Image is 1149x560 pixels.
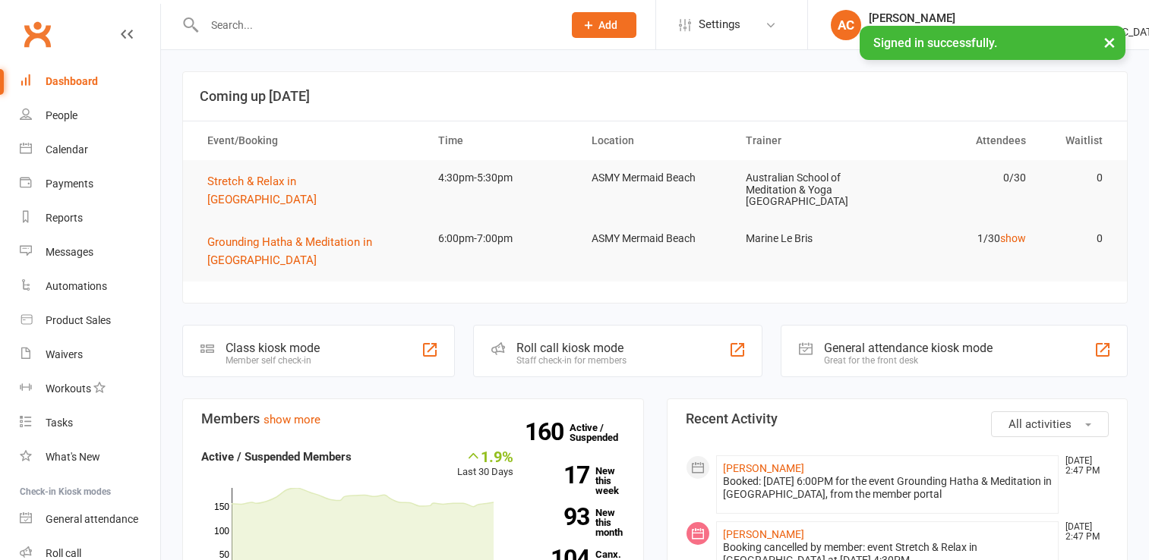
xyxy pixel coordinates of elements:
[425,160,579,196] td: 4:30pm-5:30pm
[200,14,552,36] input: Search...
[732,160,886,219] td: Australian School of Meditation & Yoga [GEOGRAPHIC_DATA]
[1000,232,1026,244] a: show
[46,246,93,258] div: Messages
[46,178,93,190] div: Payments
[46,382,91,395] div: Workouts
[226,355,320,366] div: Member self check-in
[207,175,317,206] span: Stretch & Relax in [GEOGRAPHIC_DATA]
[1096,26,1123,58] button: ×
[425,221,579,256] td: 6:00pm-7:00pm
[885,160,1040,196] td: 0/30
[824,341,993,355] div: General attendance kiosk mode
[46,109,77,121] div: People
[831,10,861,40] div: AC
[20,99,160,133] a: People
[991,411,1109,437] button: All activities
[536,508,625,537] a: 93New this month
[46,348,83,360] div: Waivers
[46,547,81,559] div: Roll call
[46,451,100,463] div: What's New
[46,513,138,525] div: General attendance
[732,121,886,160] th: Trainer
[207,172,411,209] button: Stretch & Relax in [GEOGRAPHIC_DATA]
[1040,160,1116,196] td: 0
[46,75,98,87] div: Dashboard
[20,133,160,167] a: Calendar
[20,167,160,201] a: Payments
[46,280,107,292] div: Automations
[723,462,804,474] a: [PERSON_NAME]
[226,341,320,355] div: Class kiosk mode
[572,12,636,38] button: Add
[46,143,88,156] div: Calendar
[201,411,625,426] h3: Members
[1040,121,1116,160] th: Waitlist
[578,221,732,256] td: ASMY Mermaid Beach
[20,502,160,536] a: General attendance kiosk mode
[723,528,804,540] a: [PERSON_NAME]
[536,464,589,486] strong: 17
[20,201,160,235] a: Reports
[723,475,1053,501] div: Booked: [DATE] 6:00PM for the event Grounding Hatha & Meditation in [GEOGRAPHIC_DATA], from the m...
[885,221,1040,256] td: 1/30
[873,36,997,50] span: Signed in successfully.
[20,64,160,99] a: Dashboard
[516,341,627,355] div: Roll call kiosk mode
[20,372,160,406] a: Workouts
[516,355,627,366] div: Staff check-in for members
[46,212,83,224] div: Reports
[699,8,740,42] span: Settings
[1040,221,1116,256] td: 0
[1058,522,1108,542] time: [DATE] 2:47 PM
[578,160,732,196] td: ASMY Mermaid Beach
[201,450,352,464] strong: Active / Suspended Members
[578,121,732,160] th: Location
[686,411,1110,426] h3: Recent Activity
[525,420,570,443] strong: 160
[885,121,1040,160] th: Attendees
[20,406,160,440] a: Tasks
[1058,456,1108,476] time: [DATE] 2:47 PM
[18,15,56,53] a: Clubworx
[457,448,513,480] div: Last 30 Days
[732,221,886,256] td: Marine Le Bris
[207,233,411,269] button: Grounding Hatha & Meditation in [GEOGRAPHIC_DATA]
[194,121,425,160] th: Event/Booking
[425,121,579,160] th: Time
[46,314,111,326] div: Product Sales
[598,19,617,31] span: Add
[824,355,993,366] div: Great for the front desk
[200,89,1110,104] h3: Coming up [DATE]
[20,269,160,304] a: Automations
[457,448,513,464] div: 1.9%
[1009,417,1072,431] span: All activities
[20,440,160,474] a: What's New
[536,466,625,496] a: 17New this week
[20,338,160,372] a: Waivers
[46,417,73,429] div: Tasks
[20,304,160,338] a: Product Sales
[264,413,320,426] a: show more
[20,235,160,269] a: Messages
[207,235,372,267] span: Grounding Hatha & Meditation in [GEOGRAPHIC_DATA]
[536,505,589,528] strong: 93
[570,411,636,454] a: 160Active / Suspended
